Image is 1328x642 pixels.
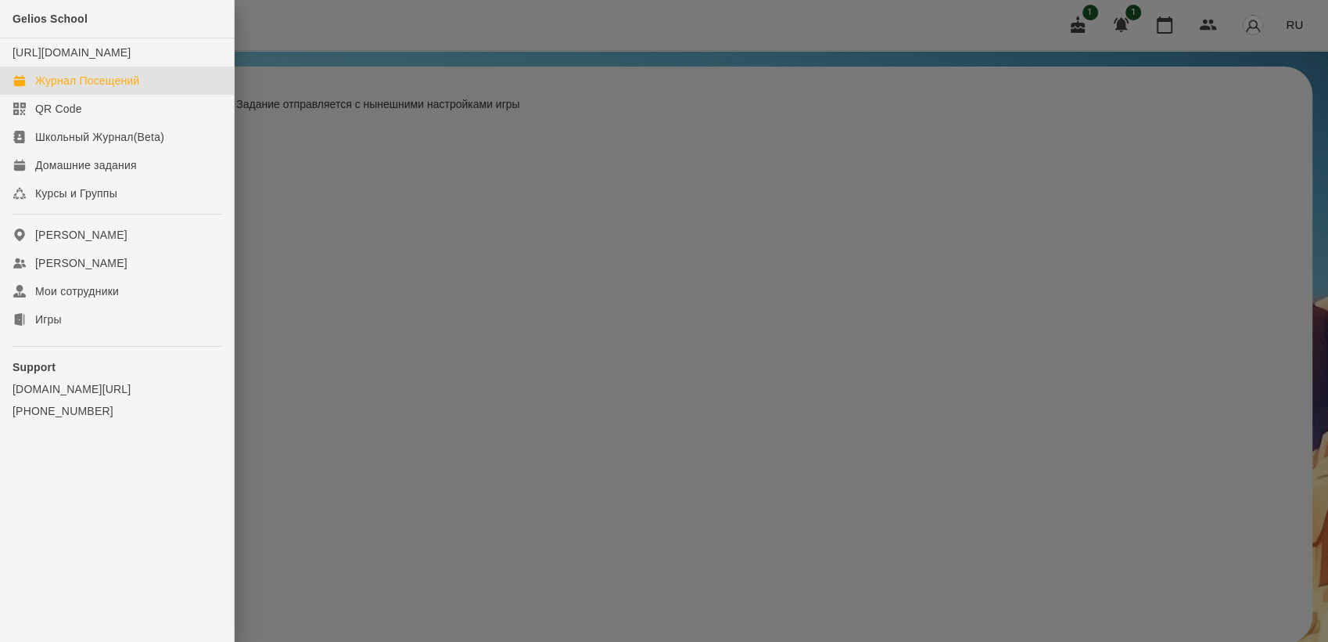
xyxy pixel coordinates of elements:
[13,403,221,419] a: [PHONE_NUMBER]
[35,312,62,327] div: Игры
[35,227,127,243] div: [PERSON_NAME]
[35,73,139,88] div: Журнал Посещений
[35,101,82,117] div: QR Code
[13,359,221,375] p: Support
[35,129,164,145] div: Школьный Журнал(Beta)
[13,46,131,59] a: [URL][DOMAIN_NAME]
[13,381,221,397] a: [DOMAIN_NAME][URL]
[35,157,137,173] div: Домашние задания
[13,13,88,25] span: Gelios School
[35,255,127,271] div: [PERSON_NAME]
[35,283,119,299] div: Мои сотрудники
[35,186,117,201] div: Курсы и Группы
